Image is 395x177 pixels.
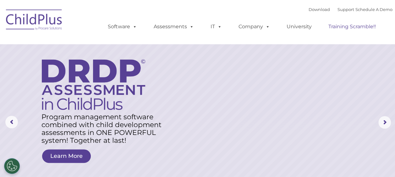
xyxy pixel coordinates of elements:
img: DRDP Assessment in ChildPlus [42,59,145,110]
button: Cookies Settings [4,158,20,174]
img: ChildPlus by Procare Solutions [3,5,66,36]
span: Last name [87,41,107,46]
a: University [280,20,318,33]
a: Learn More [42,149,91,163]
a: IT [204,20,228,33]
a: Software [101,20,143,33]
a: Download [309,7,330,12]
a: Company [232,20,276,33]
span: Phone number [87,67,114,72]
a: Training Scramble!! [322,20,382,33]
font: | [309,7,392,12]
a: Assessments [147,20,200,33]
a: Schedule A Demo [355,7,392,12]
rs-layer: Program management software combined with child development assessments in ONE POWERFUL system! T... [41,113,168,144]
a: Support [337,7,354,12]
